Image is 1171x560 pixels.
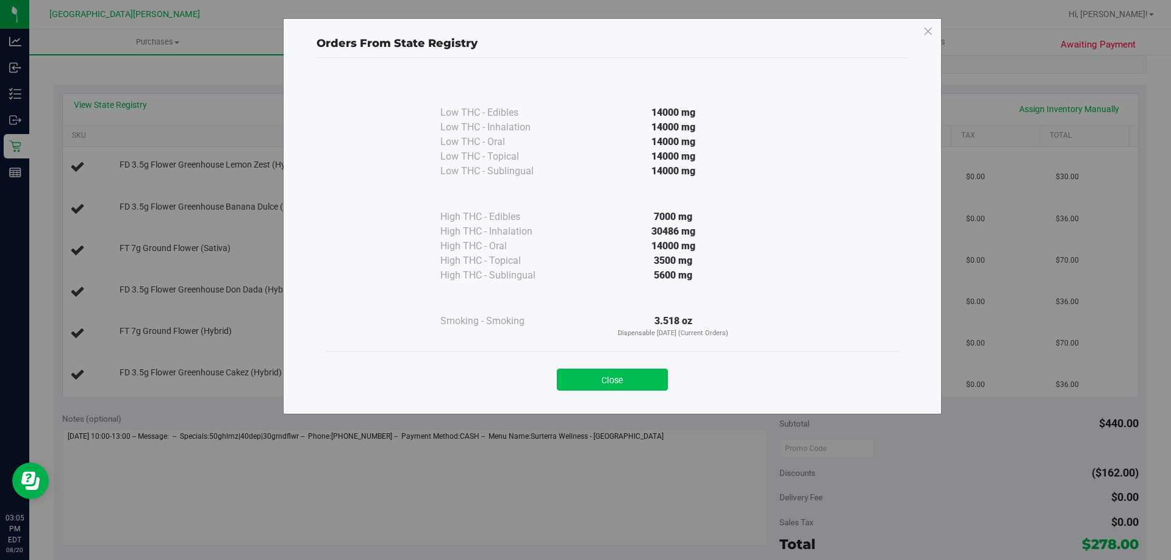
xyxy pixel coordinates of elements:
div: 3.518 oz [562,314,784,339]
div: 5600 mg [562,268,784,283]
div: 14000 mg [562,149,784,164]
div: 14000 mg [562,239,784,253]
div: 3500 mg [562,253,784,268]
div: 30486 mg [562,224,784,239]
span: Orders From State Registry [317,37,478,50]
p: Dispensable [DATE] (Current Orders) [562,328,784,339]
div: 14000 mg [562,164,784,179]
button: Close [557,369,668,391]
div: High THC - Sublingual [440,268,562,283]
div: 14000 mg [562,105,784,120]
div: High THC - Edibles [440,210,562,224]
div: Low THC - Sublingual [440,164,562,179]
div: Low THC - Topical [440,149,562,164]
div: Smoking - Smoking [440,314,562,328]
div: Low THC - Edibles [440,105,562,120]
div: 7000 mg [562,210,784,224]
div: High THC - Inhalation [440,224,562,239]
iframe: Resource center [12,463,49,499]
div: 14000 mg [562,120,784,135]
div: 14000 mg [562,135,784,149]
div: High THC - Oral [440,239,562,253]
div: Low THC - Oral [440,135,562,149]
div: Low THC - Inhalation [440,120,562,135]
div: High THC - Topical [440,253,562,268]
